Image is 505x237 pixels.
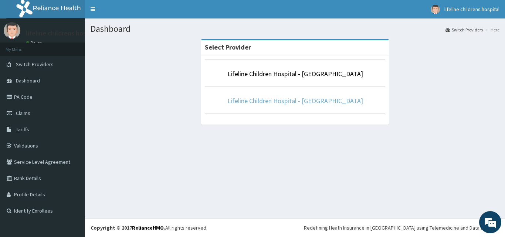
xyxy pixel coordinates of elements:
strong: Select Provider [205,43,251,51]
a: Online [26,40,44,45]
span: Dashboard [16,77,40,84]
span: Switch Providers [16,61,54,68]
img: User Image [431,5,440,14]
span: Claims [16,110,30,116]
strong: Copyright © 2017 . [91,224,165,231]
a: RelianceHMO [132,224,164,231]
p: lifeline childrens hospital [26,30,99,37]
li: Here [484,27,499,33]
h1: Dashboard [91,24,499,34]
a: Lifeline Children Hospital - [GEOGRAPHIC_DATA] [227,70,363,78]
span: Tariffs [16,126,29,133]
a: Switch Providers [445,27,483,33]
img: User Image [4,22,20,39]
div: Redefining Heath Insurance in [GEOGRAPHIC_DATA] using Telemedicine and Data Science! [304,224,499,231]
span: lifeline childrens hospital [444,6,499,13]
footer: All rights reserved. [85,218,505,237]
a: Lifeline Children Hospital - [GEOGRAPHIC_DATA] [227,97,363,105]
